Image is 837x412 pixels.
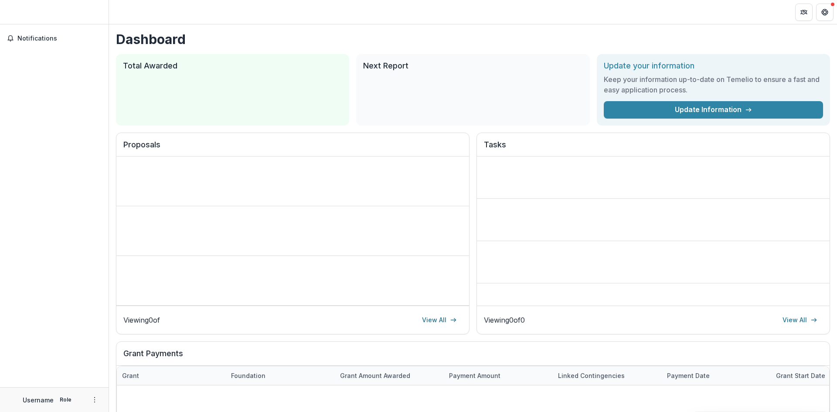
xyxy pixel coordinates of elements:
[795,3,813,21] button: Partners
[23,395,54,405] p: Username
[123,315,160,325] p: Viewing 0 of
[363,61,582,71] h2: Next Report
[816,3,834,21] button: Get Help
[123,349,823,365] h2: Grant Payments
[604,101,823,119] a: Update Information
[484,140,823,157] h2: Tasks
[484,315,525,325] p: Viewing 0 of 0
[116,31,830,47] h1: Dashboard
[604,61,823,71] h2: Update your information
[417,313,462,327] a: View All
[3,31,105,45] button: Notifications
[604,74,823,95] h3: Keep your information up-to-date on Temelio to ensure a fast and easy application process.
[89,395,100,405] button: More
[17,35,102,42] span: Notifications
[57,396,74,404] p: Role
[123,140,462,157] h2: Proposals
[123,61,342,71] h2: Total Awarded
[777,313,823,327] a: View All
